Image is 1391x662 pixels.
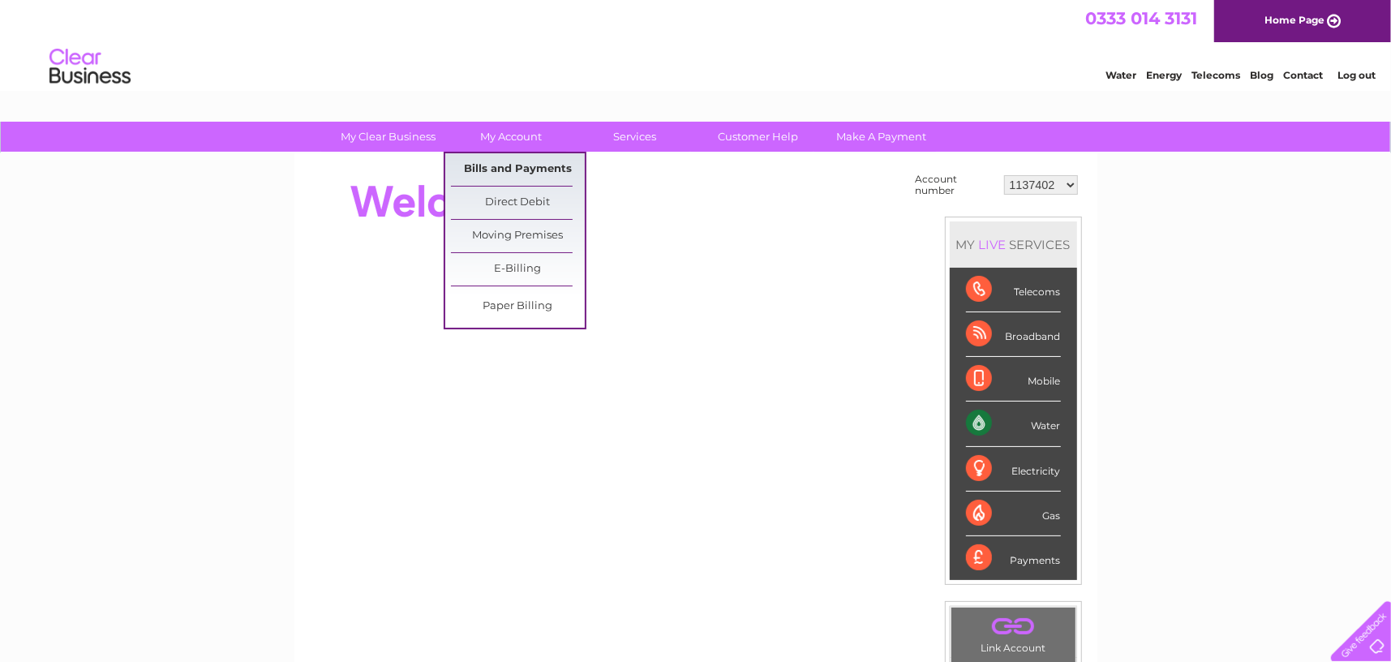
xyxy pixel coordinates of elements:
[955,612,1071,640] a: .
[568,122,702,152] a: Services
[49,42,131,92] img: logo.png
[1250,69,1273,81] a: Blog
[814,122,948,152] a: Make A Payment
[1146,69,1182,81] a: Energy
[951,607,1076,658] td: Link Account
[966,357,1061,402] div: Mobile
[451,290,585,323] a: Paper Billing
[1337,69,1376,81] a: Log out
[966,402,1061,446] div: Water
[451,153,585,186] a: Bills and Payments
[966,447,1061,492] div: Electricity
[1106,69,1136,81] a: Water
[950,221,1077,268] div: MY SERVICES
[976,237,1010,252] div: LIVE
[1085,8,1197,28] a: 0333 014 3131
[691,122,825,152] a: Customer Help
[912,170,1000,200] td: Account number
[1191,69,1240,81] a: Telecoms
[313,9,1080,79] div: Clear Business is a trading name of Verastar Limited (registered in [GEOGRAPHIC_DATA] No. 3667643...
[451,253,585,286] a: E-Billing
[966,268,1061,312] div: Telecoms
[966,536,1061,580] div: Payments
[451,220,585,252] a: Moving Premises
[444,122,578,152] a: My Account
[966,492,1061,536] div: Gas
[966,312,1061,357] div: Broadband
[321,122,455,152] a: My Clear Business
[451,187,585,219] a: Direct Debit
[1283,69,1323,81] a: Contact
